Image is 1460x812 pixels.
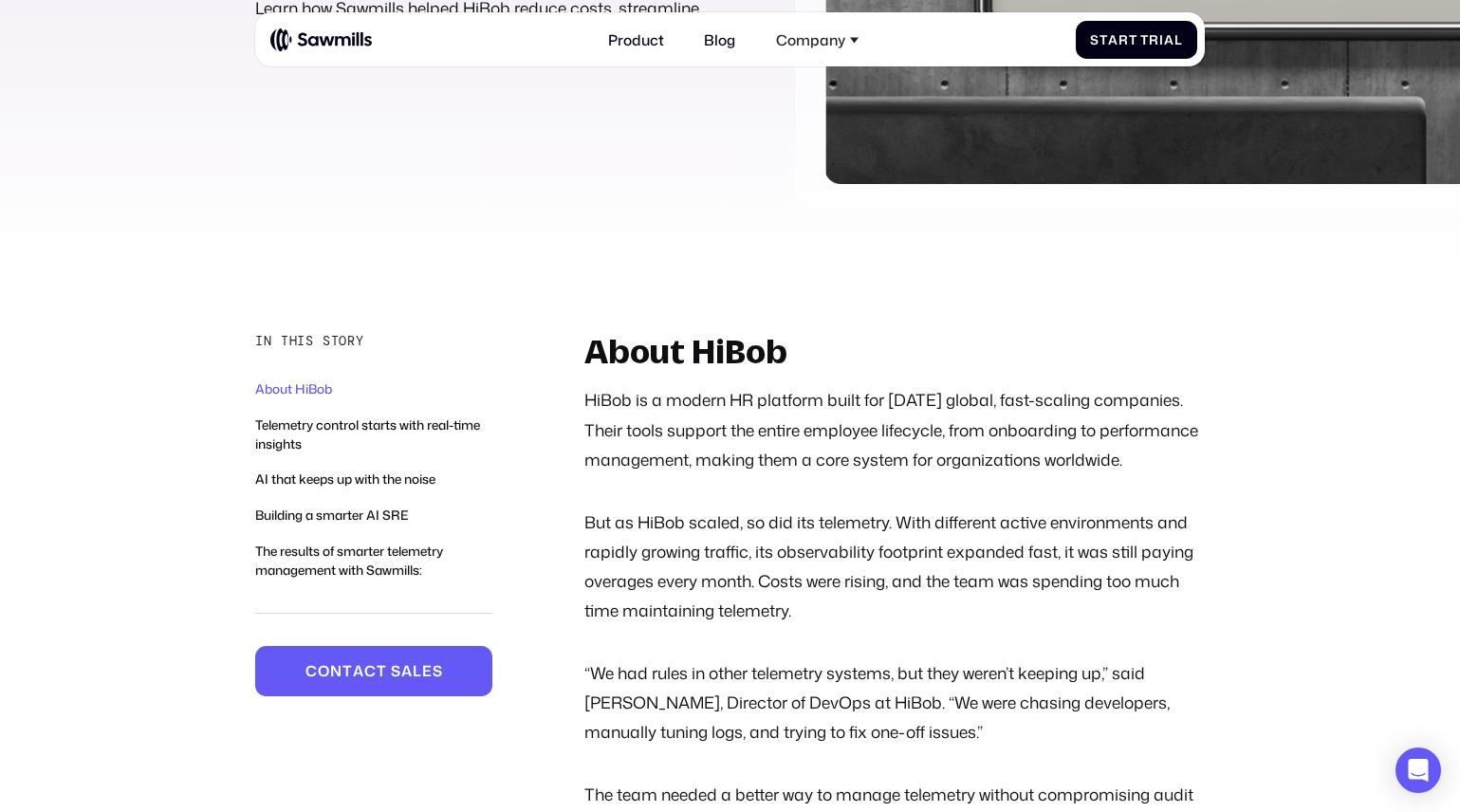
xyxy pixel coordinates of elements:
span: a [1108,32,1118,47]
span: r [1118,32,1129,47]
a: StartTrial [1076,21,1197,58]
a: The results of smarter telemetry management with Sawmills: [255,542,443,579]
a: About HiBob [255,379,332,397]
span: i [1159,32,1164,47]
div: Company [765,20,870,60]
span: l [413,662,422,679]
a: Telemetry control starts with real-time insights [255,415,480,452]
span: a [1164,32,1174,47]
span: a [353,662,364,679]
span: s [433,662,443,679]
div: In this story [255,333,364,351]
span: t [1129,32,1137,47]
span: n [330,662,342,679]
span: t [377,662,387,679]
p: But as HiBob scaled, so did its telemetry. With different active environments and rapidly growing... [584,507,1205,626]
a: Blog [693,20,747,60]
a: Product [598,20,675,60]
p: “We had rules in other telemetry systems, but they weren’t keeping up,” said [PERSON_NAME], Direc... [584,658,1205,747]
span: S [1090,32,1100,47]
div: Company [776,31,845,48]
nav: In this story [255,379,492,613]
span: a [401,662,413,679]
span: T [1140,32,1149,47]
span: l [1174,32,1183,47]
span: t [342,662,353,679]
span: c [364,662,377,679]
span: r [1149,32,1159,47]
span: o [318,662,330,679]
p: HiBob is a modern HR platform built for [DATE] global, fast-scaling companies. Their tools suppor... [584,385,1205,473]
a: Building a smarter AI SRE [255,506,408,524]
a: Contactsales [255,646,492,696]
span: t [1100,32,1108,47]
a: AI that keeps up with the noise [255,470,435,488]
span: s [391,662,401,679]
div: Open Intercom Messenger [1395,747,1441,793]
h2: About HiBob [584,333,1205,369]
span: e [422,662,433,679]
span: C [305,662,318,679]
